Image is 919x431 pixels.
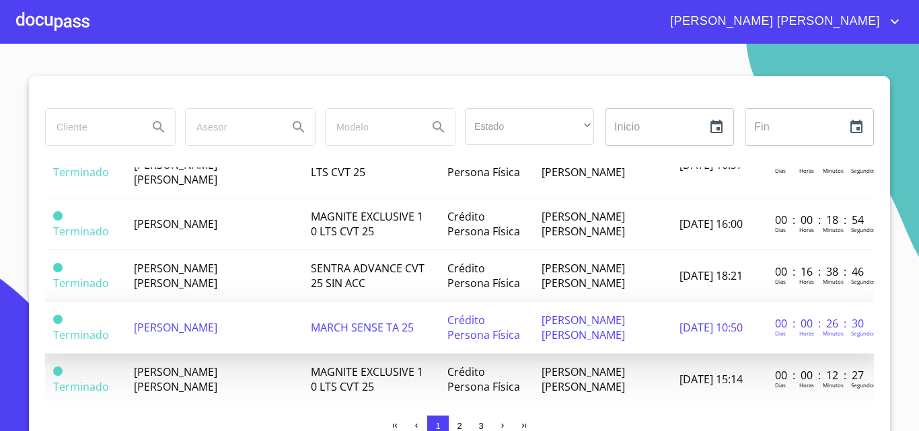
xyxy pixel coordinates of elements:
[851,329,876,337] p: Segundos
[542,209,625,239] span: [PERSON_NAME] [PERSON_NAME]
[143,111,175,143] button: Search
[447,364,520,394] span: Crédito Persona Física
[775,226,786,233] p: Dias
[447,209,520,239] span: Crédito Persona Física
[326,109,417,145] input: search
[311,320,414,335] span: MARCH SENSE TA 25
[53,165,109,180] span: Terminado
[134,320,217,335] span: [PERSON_NAME]
[679,217,743,231] span: [DATE] 16:00
[775,368,866,383] p: 00 : 00 : 12 : 27
[851,167,876,174] p: Segundos
[775,212,866,227] p: 00 : 00 : 18 : 54
[53,327,109,342] span: Terminado
[311,209,423,239] span: MAGNITE EXCLUSIVE 1 0 LTS CVT 25
[447,261,520,290] span: Crédito Persona Física
[53,315,63,324] span: Terminado
[478,421,483,431] span: 3
[823,167,844,174] p: Minutos
[134,364,217,394] span: [PERSON_NAME] [PERSON_NAME]
[660,11,903,32] button: account of current user
[542,364,625,394] span: [PERSON_NAME] [PERSON_NAME]
[775,264,866,279] p: 00 : 16 : 38 : 46
[851,226,876,233] p: Segundos
[775,167,786,174] p: Dias
[775,278,786,285] p: Dias
[799,329,814,337] p: Horas
[823,381,844,389] p: Minutos
[799,226,814,233] p: Horas
[422,111,455,143] button: Search
[851,278,876,285] p: Segundos
[46,109,137,145] input: search
[283,111,315,143] button: Search
[679,372,743,387] span: [DATE] 15:14
[435,421,440,431] span: 1
[799,167,814,174] p: Horas
[823,329,844,337] p: Minutos
[186,109,277,145] input: search
[679,268,743,283] span: [DATE] 18:21
[53,224,109,239] span: Terminado
[311,261,425,290] span: SENTRA ADVANCE CVT 25 SIN ACC
[53,276,109,290] span: Terminado
[134,261,217,290] span: [PERSON_NAME] [PERSON_NAME]
[775,381,786,389] p: Dias
[53,263,63,272] span: Terminado
[53,211,63,221] span: Terminado
[447,313,520,342] span: Crédito Persona Física
[775,316,866,331] p: 00 : 00 : 26 : 30
[542,313,625,342] span: [PERSON_NAME] [PERSON_NAME]
[679,320,743,335] span: [DATE] 10:50
[134,217,217,231] span: [PERSON_NAME]
[457,421,462,431] span: 2
[465,108,594,145] div: ​
[53,379,109,394] span: Terminado
[542,261,625,290] span: [PERSON_NAME] [PERSON_NAME]
[53,366,63,376] span: Terminado
[823,278,844,285] p: Minutos
[851,381,876,389] p: Segundos
[823,226,844,233] p: Minutos
[799,278,814,285] p: Horas
[775,329,786,337] p: Dias
[660,11,887,32] span: [PERSON_NAME] [PERSON_NAME]
[799,381,814,389] p: Horas
[311,364,423,394] span: MAGNITE EXCLUSIVE 1 0 LTS CVT 25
